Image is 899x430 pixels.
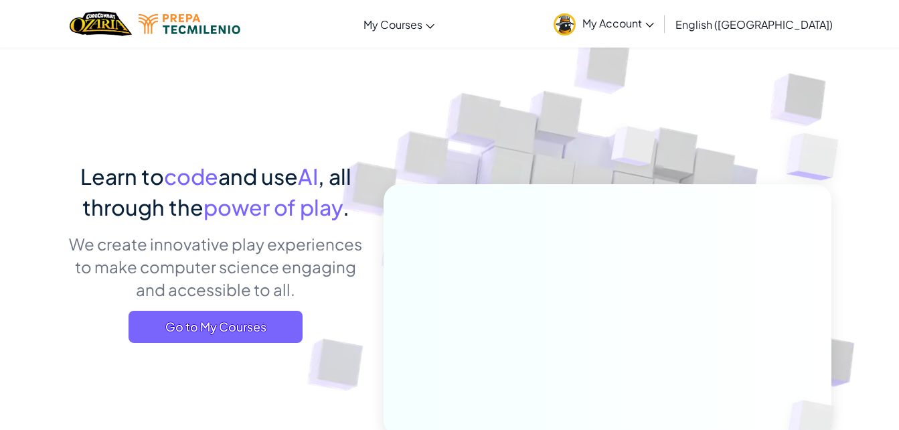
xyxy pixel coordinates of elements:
span: and use [218,163,298,190]
img: Tecmilenio logo [139,14,240,34]
a: English ([GEOGRAPHIC_DATA]) [669,6,839,42]
span: English ([GEOGRAPHIC_DATA]) [675,17,833,31]
a: My Account [547,3,661,45]
span: AI [298,163,318,190]
p: We create innovative play experiences to make computer science engaging and accessible to all. [68,232,363,301]
img: Overlap cubes [760,100,876,214]
a: Ozaria by CodeCombat logo [70,10,132,38]
a: My Courses [357,6,441,42]
span: Learn to [80,163,164,190]
a: Go to My Courses [129,311,303,343]
span: power of play [203,194,343,220]
span: . [343,194,349,220]
span: My Courses [363,17,422,31]
img: Overlap cubes [586,100,682,200]
img: avatar [554,13,576,35]
span: My Account [582,16,654,30]
span: code [164,163,218,190]
img: Home [70,10,132,38]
